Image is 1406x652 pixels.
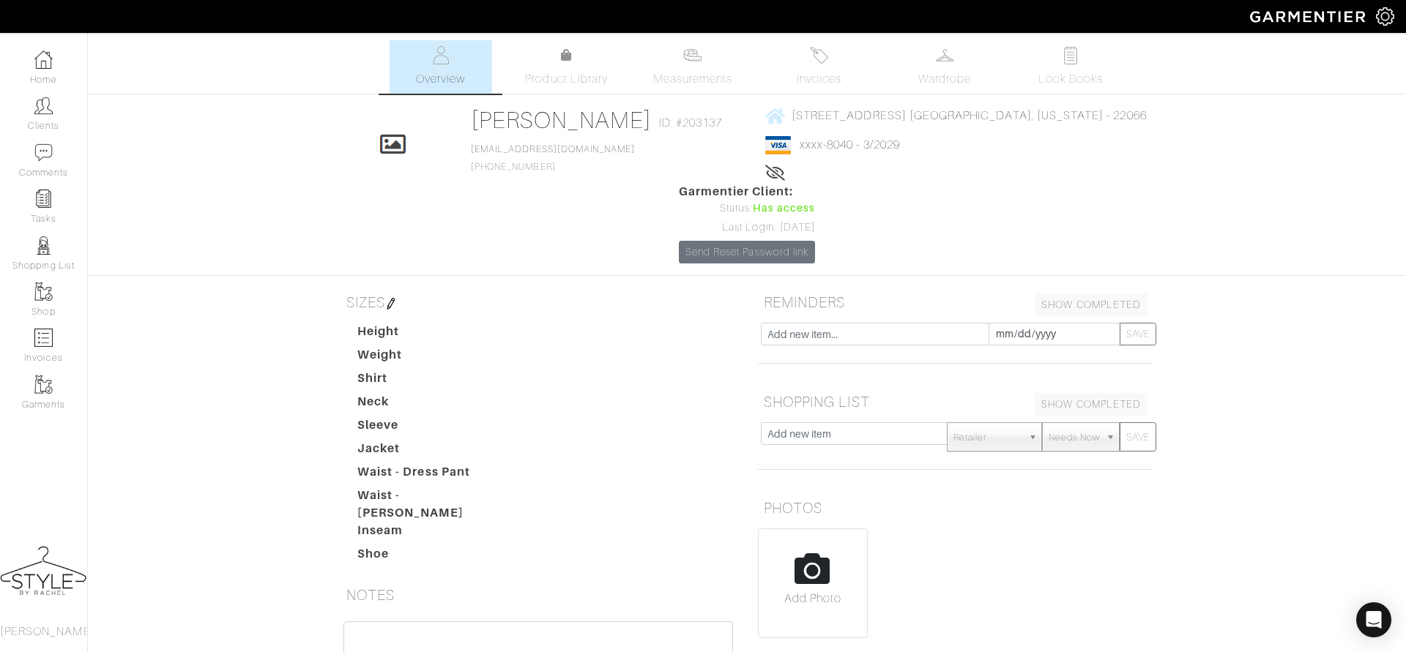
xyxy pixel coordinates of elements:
span: Measurements [653,70,733,88]
h5: SHOPPING LIST [758,387,1153,416]
img: measurements-466bbee1fd09ba9460f595b01e5d73f9e2bff037440d3c8f018324cb6cdf7a4a.svg [683,46,702,64]
span: ID: #203137 [659,114,723,132]
h5: SIZES [341,288,736,317]
img: orders-27d20c2124de7fd6de4e0e44c1d41de31381a507db9b33961299e4e07d508b8c.svg [810,46,828,64]
dt: Height [346,323,513,346]
a: Invoices [767,40,870,94]
img: basicinfo-40fd8af6dae0f16599ec9e87c0ef1c0a1fdea2edbe929e3d69a839185d80c458.svg [431,46,450,64]
img: orders-icon-0abe47150d42831381b5fb84f609e132dff9fe21cb692f30cb5eec754e2cba89.png [34,329,53,347]
a: SHOW COMPLETED [1035,293,1148,316]
img: reminder-icon-8004d30b9f0a5d33ae49ab947aed9ed385cf756f9e5892f1edd6e32f2345188e.png [34,190,53,208]
dt: Sleeve [346,416,513,440]
img: wardrobe-487a4870c1b7c33e795ec22d11cfc2ed9d08956e64fb3008fe2437562e282088.svg [936,46,954,64]
div: Status: [679,201,815,217]
img: garments-icon-b7da505a4dc4fd61783c78ac3ca0ef83fa9d6f193b1c9dc38574b1d14d53ca28.png [34,282,53,301]
button: SAVE [1120,422,1156,451]
dt: Shoe [346,545,513,569]
a: Product Library [516,47,618,88]
span: Overview [416,70,465,88]
img: clients-icon-6bae9207a08558b7cb47a8932f037763ab4055f8c8b6bfacd5dc20c3e0201464.png [34,97,53,115]
a: Send Reset Password link [679,241,815,263]
img: garmentier-logo-header-white-b43fb05a5012e4ada735d5af1a66efaba907eab6374d6393d1fbf88cb4ef424d.png [1243,4,1376,29]
img: pen-cf24a1663064a2ec1b9c1bd2387e9de7a2fa800b781884d57f21acf72779bad2.png [385,298,397,310]
dt: Weight [346,346,513,370]
img: gear-icon-white-bd11855cb880d31180b6d7d6211b90ccbf57a29d726f0c71d8c61bd08dd39cc2.png [1376,7,1394,26]
a: [EMAIL_ADDRESS][DOMAIN_NAME] [471,144,635,154]
a: SHOW COMPLETED [1035,393,1148,416]
h5: REMINDERS [758,288,1153,317]
span: Has access [753,201,816,217]
a: Look Books [1019,40,1122,94]
a: xxxx-8040 - 3/2029 [800,138,900,151]
img: garments-icon-b7da505a4dc4fd61783c78ac3ca0ef83fa9d6f193b1c9dc38574b1d14d53ca28.png [34,375,53,394]
div: Last Login: [DATE] [679,220,815,236]
img: todo-9ac3debb85659649dc8f770b8b6100bb5dab4b48dedcbae339e5042a72dfd3cc.svg [1062,46,1080,64]
img: stylists-icon-eb353228a002819b7ec25b43dbf5f0378dd9e0616d9560372ff212230b889e62.png [34,236,53,255]
button: SAVE [1120,323,1156,345]
h5: PHOTOS [758,493,1153,522]
img: dashboard-icon-dbcd8f5a0b271acd01030246c82b418ddd0df26cd7fceb0bd07c9910d44c42f6.png [34,50,53,69]
a: [STREET_ADDRESS] [GEOGRAPHIC_DATA], [US_STATE] - 22066 [765,106,1147,124]
span: [PHONE_NUMBER] [471,144,635,172]
input: Add new item [761,422,948,445]
img: comment-icon-a0a6a9ef722e966f86d9cbdc48e553b5cf19dbc54f86b18d962a5391bc8f6eb6.png [34,143,53,162]
img: visa-934b35602734be37eb7d5d7e5dbcd2044c359bf20a24dc3361ca3fa54326a8a7.png [765,136,791,154]
a: Overview [390,40,492,94]
a: Wardrobe [893,40,996,94]
span: Needs Now [1049,423,1100,452]
input: Add new item... [761,323,989,345]
span: Product Library [525,70,608,88]
span: Wardrobe [918,70,971,88]
h5: NOTES [341,580,736,610]
a: [PERSON_NAME] [471,107,652,133]
dt: Waist - Dress Pant [346,463,513,487]
dt: Waist - [PERSON_NAME] [346,487,513,522]
dt: Inseam [346,522,513,545]
span: Invoices [797,70,841,88]
span: Garmentier Client: [679,183,815,201]
span: Look Books [1038,70,1104,88]
div: Open Intercom Messenger [1356,602,1391,637]
dt: Shirt [346,370,513,393]
dt: Jacket [346,440,513,463]
dt: Neck [346,393,513,416]
a: Measurements [641,40,745,94]
span: Retailer [953,423,1022,452]
span: [STREET_ADDRESS] [GEOGRAPHIC_DATA], [US_STATE] - 22066 [792,109,1147,122]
